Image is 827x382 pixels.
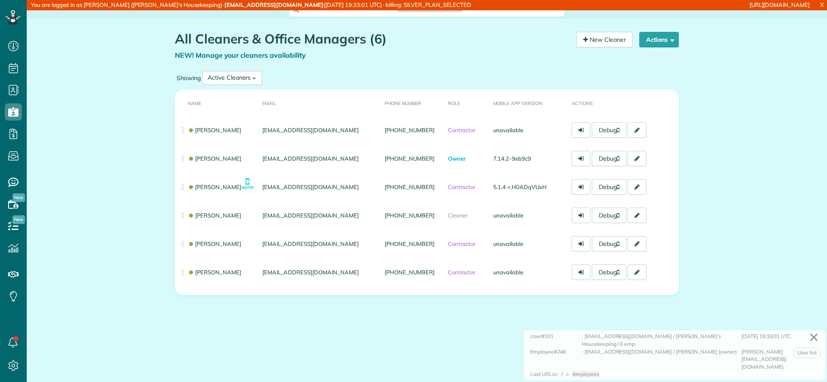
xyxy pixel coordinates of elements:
td: [EMAIL_ADDRESS][DOMAIN_NAME] [259,144,381,173]
th: Mobile App Version [490,90,569,116]
td: unavailable [490,116,569,144]
button: Actions [639,32,679,47]
span: New [12,193,25,202]
div: > > [555,370,603,378]
span: Contractor [448,127,476,134]
span: / [561,371,563,377]
a: [PHONE_NUMBER] [385,240,435,247]
span: Cleaner [448,212,468,219]
a: [PERSON_NAME] [188,127,241,134]
div: : [EMAIL_ADDRESS][DOMAIN_NAME] / [PERSON_NAME] (owner) [582,348,741,371]
div: : [EMAIL_ADDRESS][DOMAIN_NAME] / [PERSON_NAME]'s Housekeeping / 6 emp. [582,332,741,348]
a: [PHONE_NUMBER] [385,127,435,134]
label: Showing [175,74,202,82]
th: Phone number [381,90,445,116]
div: User#101 [530,332,582,348]
a: [PERSON_NAME] [188,269,241,276]
td: 5.1.4-r.H0ADqVUxH [490,173,569,201]
td: [EMAIL_ADDRESS][DOMAIN_NAME] [259,116,381,144]
a: Debug [592,208,626,223]
th: Email [259,90,381,116]
th: Name [175,90,259,116]
td: [EMAIL_ADDRESS][DOMAIN_NAME] [259,230,381,258]
span: Contractor [448,183,476,190]
a: [PERSON_NAME] [188,212,241,219]
div: [PERSON_NAME][EMAIL_ADDRESS][DOMAIN_NAME] [741,348,819,371]
td: [EMAIL_ADDRESS][DOMAIN_NAME] [259,173,381,201]
div: [DATE] 19:33:01 UTC [741,332,819,348]
small: NOTIF [242,186,254,189]
a: [URL][DOMAIN_NAME] [749,1,810,8]
strong: [EMAIL_ADDRESS][DOMAIN_NAME] [224,1,323,8]
a: Debug [592,236,626,252]
a: [PERSON_NAME] [188,155,241,162]
a: [PHONE_NUMBER] [385,212,435,219]
span: Contractor [448,240,476,247]
a: [PERSON_NAME] [188,240,241,247]
span: Owner [448,155,466,162]
td: unavailable [490,201,569,230]
a: ✕ [805,327,823,348]
th: Role [445,90,490,116]
td: [EMAIL_ADDRESS][DOMAIN_NAME] [259,201,381,230]
h1: All Cleaners & Office Managers (6) [175,32,570,46]
a: Debug [592,264,626,280]
div: Active Cleaners [208,73,251,82]
a: [PHONE_NUMBER] [385,269,435,276]
td: [EMAIL_ADDRESS][DOMAIN_NAME] [259,258,381,286]
th: Actions [568,90,679,116]
span: New [12,215,25,224]
a: [PHONE_NUMBER] [385,155,435,162]
a: Debug [592,151,626,166]
td: unavailable [490,258,569,286]
a: Debug [592,179,626,195]
a: NEW! Manage your cleaners availability [175,51,306,59]
div: Employee#246 [530,348,582,371]
td: unavailable [490,230,569,258]
span: Contractor [448,269,476,276]
a: Debug [592,122,626,138]
div: Last URLs [530,370,555,378]
a: [PERSON_NAME] [188,183,241,190]
a: [PHONE_NUMBER] [385,183,435,190]
a: New Cleaner [576,32,633,47]
td: 7.14.2-9eb9c9 [490,144,569,173]
span: /employees [572,371,600,377]
a: User list [793,348,821,358]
